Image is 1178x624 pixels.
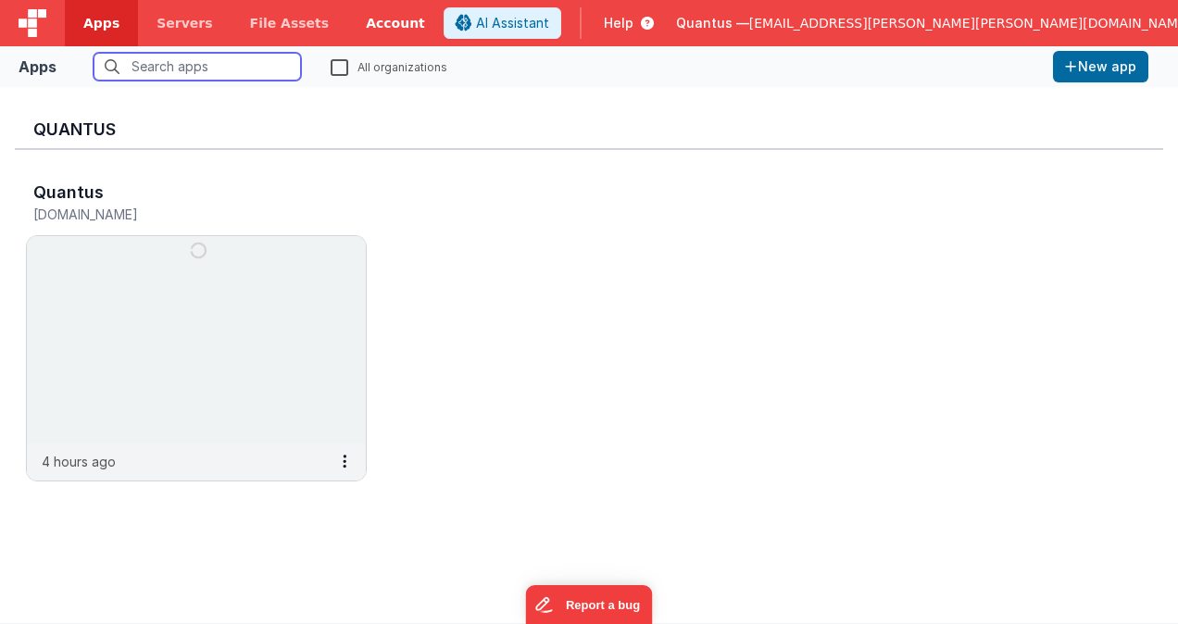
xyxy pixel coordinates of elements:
[1053,51,1148,82] button: New app
[19,56,56,78] div: Apps
[42,452,116,471] p: 4 hours ago
[83,14,119,32] span: Apps
[476,14,549,32] span: AI Assistant
[250,14,330,32] span: File Assets
[33,183,104,202] h3: Quantus
[676,14,749,32] span: Quantus —
[94,53,301,81] input: Search apps
[33,207,320,221] h5: [DOMAIN_NAME]
[444,7,561,39] button: AI Assistant
[526,585,653,624] iframe: Marker.io feedback button
[157,14,212,32] span: Servers
[33,120,1145,139] h3: Quantus
[604,14,633,32] span: Help
[331,57,447,75] label: All organizations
